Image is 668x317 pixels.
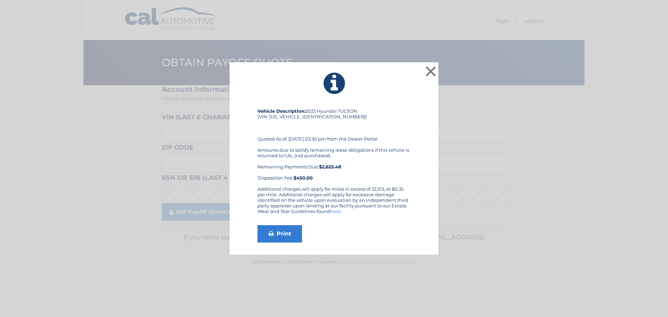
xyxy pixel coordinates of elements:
div: Amounts due to satisfy remaining lease obligations if this vehicle is returned to CAL (not purcha... [257,147,411,181]
a: Print [257,225,302,243]
div: Additional charges will apply for miles in excess of 32,513, at $0.35 per mile. Additional charge... [257,186,411,220]
div: 2023 Hyundai TUCSON (VIN: [US_VEHICLE_IDENTIFICATION_NUMBER]) Quoted As of: [DATE] 03:30 pm from ... [257,108,411,186]
button: × [424,64,438,78]
b: $2,625.48 [319,164,341,169]
a: here [330,208,341,214]
strong: Vehicle Description: [257,108,305,114]
strong: $450.00 [294,175,313,181]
